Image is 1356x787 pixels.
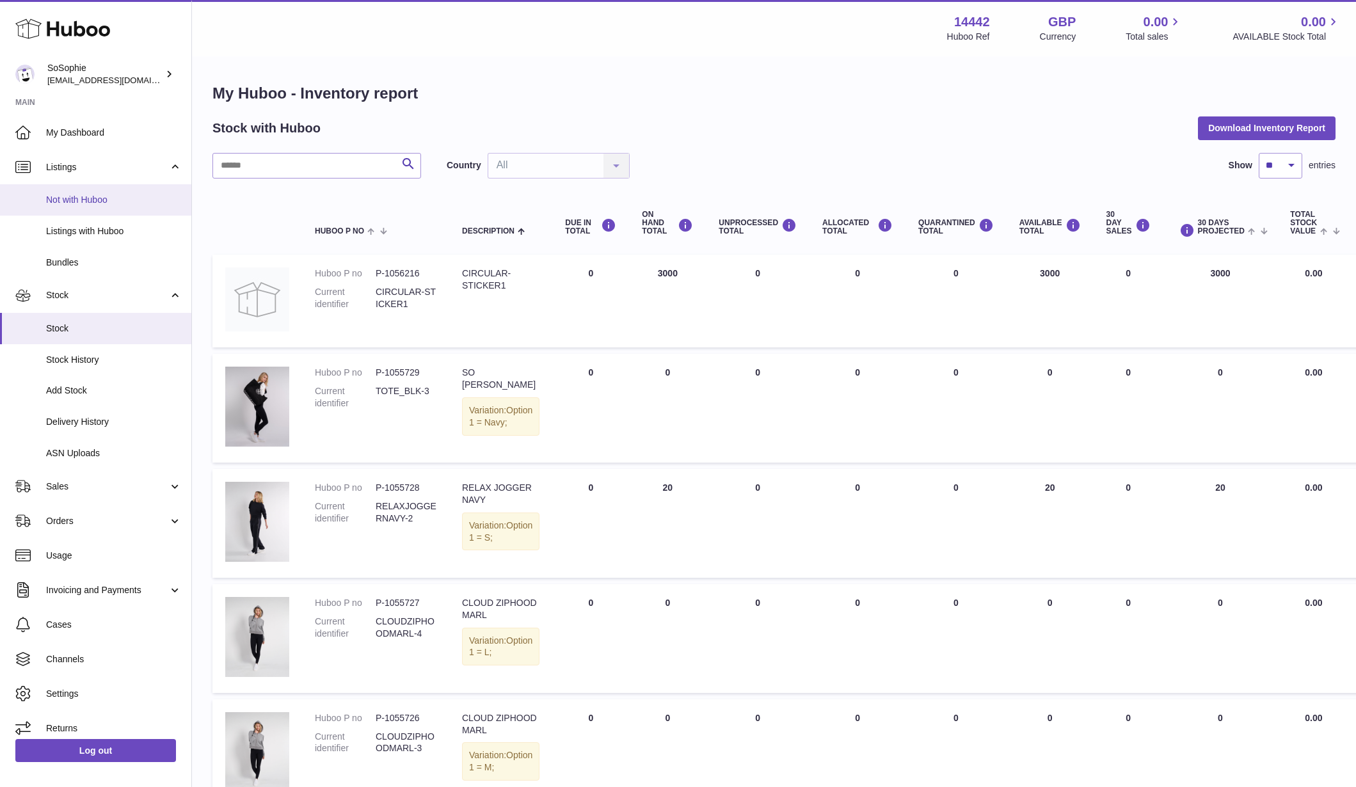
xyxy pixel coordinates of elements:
[1163,354,1278,463] td: 0
[1305,367,1322,378] span: 0.00
[376,267,436,280] dd: P-1056216
[552,469,629,578] td: 0
[1094,469,1163,578] td: 0
[953,268,959,278] span: 0
[1305,713,1322,723] span: 0.00
[46,550,182,562] span: Usage
[376,500,436,525] dd: RELAXJOGGERNAVY-2
[629,584,706,693] td: 0
[376,385,436,409] dd: TOTE_BLK-3
[1094,584,1163,693] td: 0
[947,31,990,43] div: Huboo Ref
[1198,116,1336,139] button: Download Inventory Report
[1048,13,1076,31] strong: GBP
[47,62,163,86] div: SoSophie
[1007,584,1094,693] td: 0
[462,397,539,436] div: Variation:
[46,447,182,459] span: ASN Uploads
[376,712,436,724] dd: P-1055726
[46,688,182,700] span: Settings
[954,13,990,31] strong: 14442
[565,218,616,235] div: DUE IN TOTAL
[46,385,182,397] span: Add Stock
[629,469,706,578] td: 20
[1305,482,1322,493] span: 0.00
[315,616,376,640] dt: Current identifier
[376,286,436,310] dd: CIRCULAR-STICKER1
[46,225,182,237] span: Listings with Huboo
[469,405,532,427] span: Option 1 = Navy;
[46,653,182,665] span: Channels
[315,482,376,494] dt: Huboo P no
[1007,469,1094,578] td: 20
[47,75,188,85] span: [EMAIL_ADDRESS][DOMAIN_NAME]
[1007,255,1094,347] td: 3000
[469,635,532,658] span: Option 1 = L;
[1040,31,1076,43] div: Currency
[1229,159,1252,171] label: Show
[810,354,905,463] td: 0
[225,482,289,562] img: product image
[629,354,706,463] td: 0
[376,731,436,755] dd: CLOUDZIPHOODMARL-3
[46,481,168,493] span: Sales
[46,515,168,527] span: Orders
[447,159,481,171] label: Country
[46,354,182,366] span: Stock History
[810,469,905,578] td: 0
[15,739,176,762] a: Log out
[46,322,182,335] span: Stock
[46,722,182,735] span: Returns
[46,416,182,428] span: Delivery History
[1290,211,1317,236] span: Total stock value
[1198,219,1245,235] span: 30 DAYS PROJECTED
[462,267,539,292] div: CIRCULAR-STICKER1
[1309,159,1336,171] span: entries
[706,469,810,578] td: 0
[462,597,539,621] div: CLOUD ZIPHOOD MARL
[46,161,168,173] span: Listings
[1163,469,1278,578] td: 20
[376,616,436,640] dd: CLOUDZIPHOODMARL-4
[1094,255,1163,347] td: 0
[1007,354,1094,463] td: 0
[315,385,376,409] dt: Current identifier
[376,482,436,494] dd: P-1055728
[46,194,182,206] span: Not with Huboo
[15,65,35,84] img: info@thebigclick.co.uk
[46,619,182,631] span: Cases
[1126,13,1183,43] a: 0.00 Total sales
[462,628,539,666] div: Variation:
[376,367,436,379] dd: P-1055729
[315,227,364,235] span: Huboo P no
[225,367,289,447] img: product image
[1144,13,1169,31] span: 0.00
[1019,218,1081,235] div: AVAILABLE Total
[462,227,514,235] span: Description
[822,218,893,235] div: ALLOCATED Total
[1126,31,1183,43] span: Total sales
[953,367,959,378] span: 0
[462,367,539,391] div: SO [PERSON_NAME]
[810,255,905,347] td: 0
[706,255,810,347] td: 0
[1301,13,1326,31] span: 0.00
[552,354,629,463] td: 0
[1106,211,1151,236] div: 30 DAY SALES
[1305,598,1322,608] span: 0.00
[1163,584,1278,693] td: 0
[918,218,994,235] div: QUARANTINED Total
[46,289,168,301] span: Stock
[1094,354,1163,463] td: 0
[953,713,959,723] span: 0
[462,712,539,736] div: CLOUD ZIPHOOD MARL
[46,127,182,139] span: My Dashboard
[462,482,539,506] div: RELAX JOGGER NAVY
[552,584,629,693] td: 0
[953,482,959,493] span: 0
[225,597,289,677] img: product image
[953,598,959,608] span: 0
[46,584,168,596] span: Invoicing and Payments
[315,500,376,525] dt: Current identifier
[1305,268,1322,278] span: 0.00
